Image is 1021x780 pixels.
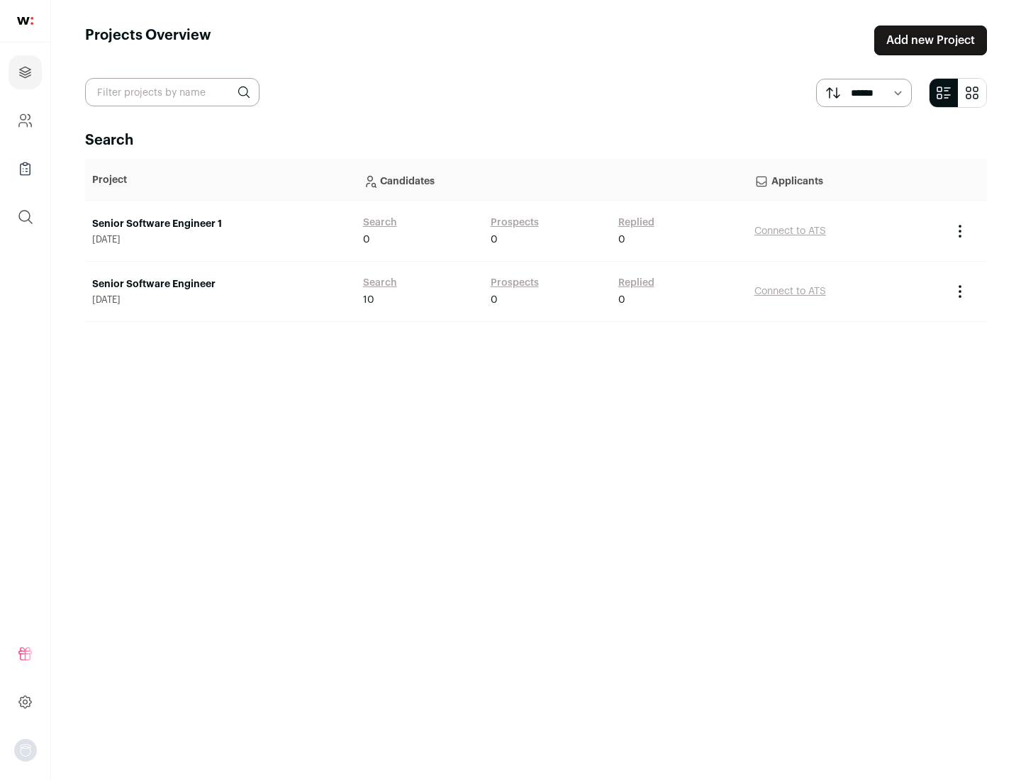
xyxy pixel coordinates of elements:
[491,276,539,290] a: Prospects
[363,293,374,307] span: 10
[491,293,498,307] span: 0
[363,166,740,194] p: Candidates
[491,233,498,247] span: 0
[92,234,349,245] span: [DATE]
[85,26,211,55] h1: Projects Overview
[618,216,654,230] a: Replied
[952,283,969,300] button: Project Actions
[9,104,42,138] a: Company and ATS Settings
[618,293,625,307] span: 0
[9,152,42,186] a: Company Lists
[92,173,349,187] p: Project
[363,233,370,247] span: 0
[363,276,397,290] a: Search
[17,17,33,25] img: wellfound-shorthand-0d5821cbd27db2630d0214b213865d53afaa358527fdda9d0ea32b1df1b89c2c.svg
[874,26,987,55] a: Add new Project
[92,217,349,231] a: Senior Software Engineer 1
[85,78,260,106] input: Filter projects by name
[618,233,625,247] span: 0
[952,223,969,240] button: Project Actions
[754,226,826,236] a: Connect to ATS
[92,277,349,291] a: Senior Software Engineer
[14,739,37,762] img: nopic.png
[363,216,397,230] a: Search
[92,294,349,306] span: [DATE]
[9,55,42,89] a: Projects
[14,739,37,762] button: Open dropdown
[754,166,937,194] p: Applicants
[491,216,539,230] a: Prospects
[754,286,826,296] a: Connect to ATS
[618,276,654,290] a: Replied
[85,130,987,150] h2: Search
